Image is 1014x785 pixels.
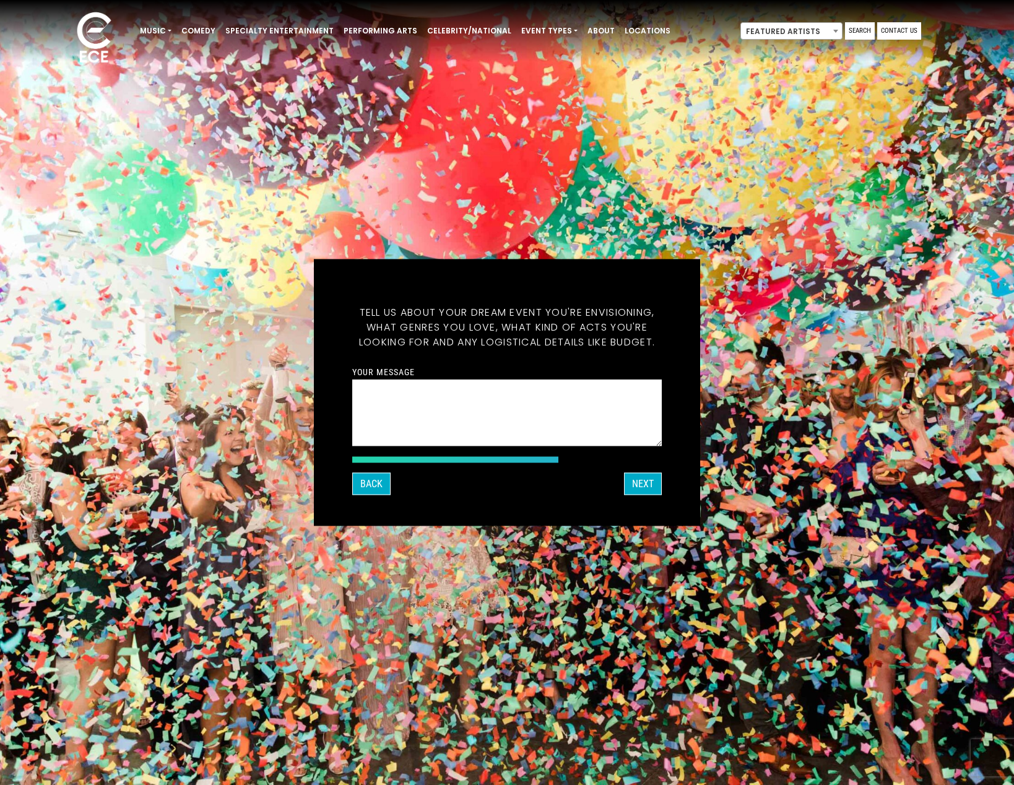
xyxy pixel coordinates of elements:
[220,20,339,41] a: Specialty Entertainment
[845,22,875,40] a: Search
[583,20,620,41] a: About
[135,20,176,41] a: Music
[352,473,391,495] button: Back
[741,23,842,40] span: Featured Artists
[339,20,422,41] a: Performing Arts
[516,20,583,41] a: Event Types
[352,290,662,365] h5: Tell us about your dream event you're envisioning, what genres you love, what kind of acts you're...
[740,22,843,40] span: Featured Artists
[63,9,125,69] img: ece_new_logo_whitev2-1.png
[624,473,662,495] button: Next
[352,366,415,378] label: Your message
[176,20,220,41] a: Comedy
[877,22,921,40] a: Contact Us
[422,20,516,41] a: Celebrity/National
[620,20,675,41] a: Locations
